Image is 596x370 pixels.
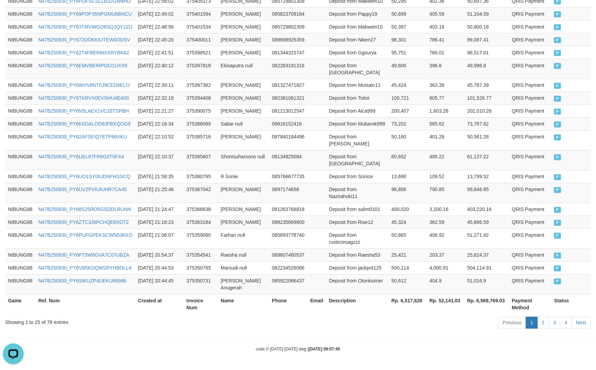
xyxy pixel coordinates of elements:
[135,33,184,46] td: [DATE] 22:45:20
[326,92,389,105] td: Deposit from Toitoi
[218,294,269,314] th: Name
[218,118,269,130] td: Sabar null
[326,229,389,249] td: Deposit from rustezesagzzz
[38,50,129,55] a: N47B250930_PY6274FBERMXXRYB6A2
[554,187,561,193] span: PAID
[3,3,24,24] button: Open LiveChat chat widget
[5,170,36,183] td: NIBUNG88
[135,59,184,79] td: [DATE] 22:40:12
[389,262,427,274] td: 500,114
[135,229,184,249] td: [DATE] 21:06:07
[38,134,127,140] a: N47B250930_PY62AFSEIQ7ETP66XKU
[5,92,36,105] td: NIBUNG88
[135,118,184,130] td: [DATE] 22:16:34
[135,249,184,262] td: [DATE] 20:54:37
[389,274,427,294] td: 50,612
[135,216,184,229] td: [DATE] 21:16:23
[326,7,389,20] td: Deposit from Pappy19
[269,118,307,130] td: 08816152416
[326,170,389,183] td: Deposit from Sonice
[218,79,269,92] td: [PERSON_NAME]
[38,121,131,127] a: N47B250930_PY6K0OALOD8JFBXQOG9
[5,274,36,294] td: NIBUNG88
[38,207,131,212] a: N47B250930_PY68S25RO5GSDDLRUNN
[509,274,551,294] td: QRIS Payment
[465,20,509,33] td: 50,800.18
[5,46,36,59] td: NIBUNG88
[554,233,561,239] span: PAID
[509,130,551,150] td: QRIS Payment
[554,50,561,56] span: PAID
[427,274,464,294] td: 404.9
[465,183,509,203] td: 99,646.85
[498,317,526,329] a: Previous
[326,262,389,274] td: Deposit from jackpot125
[269,229,307,249] td: 085893778740
[389,59,427,79] td: 49,600
[184,274,218,294] td: 375350731
[184,118,218,130] td: 375388089
[5,216,36,229] td: NIBUNG88
[427,229,464,249] td: 406.92
[427,33,464,46] td: 786.41
[218,105,269,118] td: [PERSON_NAME]
[427,79,464,92] td: 363.39
[389,20,427,33] td: 50,397
[135,79,184,92] td: [DATE] 22:39:11
[554,135,561,141] span: PAID
[218,216,269,229] td: [PERSON_NAME]
[509,20,551,33] td: QRIS Payment
[256,347,340,352] small: code © [DATE]-[DATE] dwg |
[554,96,561,102] span: PAID
[5,130,36,150] td: NIBUNG88
[389,170,427,183] td: 13,690
[269,150,307,170] td: 08134825084
[427,59,464,79] td: 396.8
[554,63,561,69] span: PAID
[218,33,269,46] td: [PERSON_NAME]
[427,105,464,118] td: 1,603.26
[509,249,551,262] td: QRIS Payment
[427,294,464,314] th: Rp. 52,141.03
[269,262,307,274] td: 082234526066
[5,203,36,216] td: NIBUNG88
[184,79,218,92] td: 375397382
[269,92,307,105] td: 082381061321
[5,316,243,326] div: Showing 1 to 25 of 78 entries
[389,203,427,216] td: 400,020
[554,154,561,160] span: PAID
[389,229,427,249] td: 50,865
[5,20,36,33] td: NIBUNG88
[184,183,218,203] td: 375367042
[269,33,307,46] td: 089698925359
[427,118,464,130] td: 585.62
[554,266,561,272] span: PAID
[135,7,184,20] td: [DATE] 22:49:02
[326,216,389,229] td: Deposit from Rise12
[549,317,561,329] a: 3
[218,46,269,59] td: [PERSON_NAME]
[389,79,427,92] td: 45,424
[218,20,269,33] td: [PERSON_NAME]
[309,347,340,352] strong: [DATE] 09:07:45
[5,79,36,92] td: NIBUNG88
[427,203,464,216] td: 3,200.16
[465,7,509,20] td: 51,104.59
[389,216,427,229] td: 45,324
[184,216,218,229] td: 375363184
[427,92,464,105] td: 805.77
[509,294,551,314] th: Payment Method
[218,203,269,216] td: [PERSON_NAME]
[554,207,561,213] span: PAID
[326,249,389,262] td: Deposit from Raesha53
[218,229,269,249] td: Farhan null
[184,203,218,216] td: 375366638
[135,105,184,118] td: [DATE] 22:21:27
[427,150,464,170] td: 485.22
[38,83,130,88] a: N47B250930_PY6WVV8NT5J9CED6ELO
[38,96,129,101] a: N47B250930_PY6TKRVX0EVSHU4E40S
[326,130,389,150] td: Deposit from [PERSON_NAME]
[465,46,509,59] td: 96,517.01
[465,150,509,170] td: 61,137.22
[465,130,509,150] td: 50,561.28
